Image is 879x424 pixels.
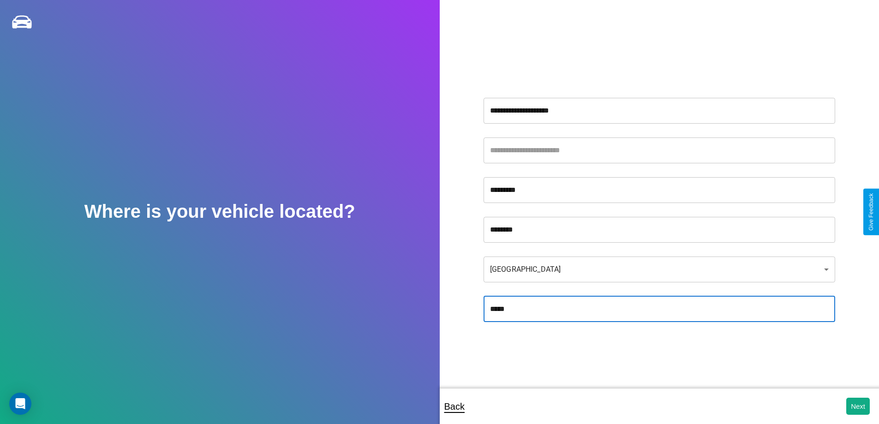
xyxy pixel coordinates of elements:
[9,393,31,415] div: Open Intercom Messenger
[444,398,465,415] p: Back
[84,201,355,222] h2: Where is your vehicle located?
[846,398,870,415] button: Next
[868,193,874,231] div: Give Feedback
[484,257,835,282] div: [GEOGRAPHIC_DATA]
